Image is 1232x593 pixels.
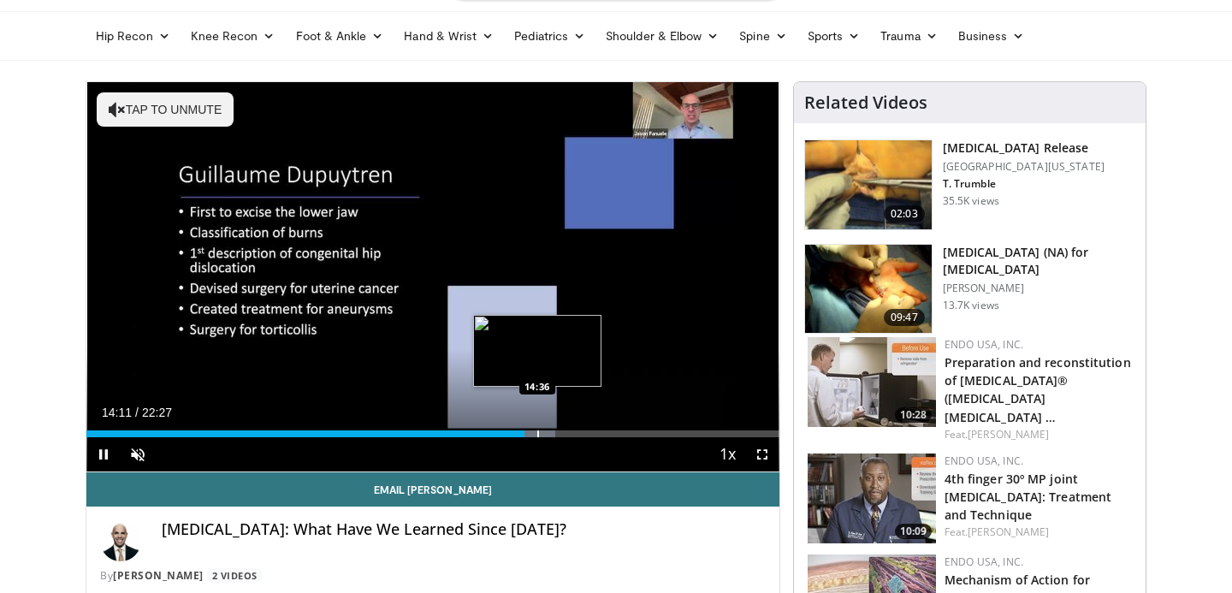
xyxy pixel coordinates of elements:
a: 02:03 [MEDICAL_DATA] Release [GEOGRAPHIC_DATA][US_STATE] T. Trumble 35.5K views [804,139,1135,230]
a: [PERSON_NAME] [968,525,1049,539]
h4: [MEDICAL_DATA]: What Have We Learned Since [DATE]? [162,520,766,539]
img: atik_3.png.150x105_q85_crop-smart_upscale.jpg [805,245,932,334]
img: image.jpeg [473,315,601,387]
a: [PERSON_NAME] [113,568,204,583]
button: Pause [86,437,121,471]
span: 10:28 [895,407,932,423]
a: Endo USA, Inc. [945,554,1023,569]
p: [GEOGRAPHIC_DATA][US_STATE] [943,160,1105,174]
div: By [100,568,766,584]
img: 38790_0000_3.png.150x105_q85_crop-smart_upscale.jpg [805,140,932,229]
span: 10:09 [895,524,932,539]
a: Hip Recon [86,19,181,53]
button: Tap to unmute [97,92,234,127]
a: Pediatrics [504,19,595,53]
span: 22:27 [142,406,172,419]
a: 10:28 [808,337,936,427]
a: Email [PERSON_NAME] [86,472,779,507]
button: Unmute [121,437,155,471]
h4: Related Videos [804,92,927,113]
span: 09:47 [884,309,925,326]
div: Feat. [945,525,1132,540]
a: Trauma [870,19,948,53]
a: 2 Videos [206,568,263,583]
p: 35.5K views [943,194,999,208]
button: Playback Rate [711,437,745,471]
a: Business [948,19,1035,53]
button: Fullscreen [745,437,779,471]
p: 13.7K views [943,299,999,312]
h3: [MEDICAL_DATA] Release [943,139,1105,157]
a: Endo USA, Inc. [945,337,1023,352]
a: 10:09 [808,454,936,543]
p: T. Trumble [943,177,1105,191]
a: Foot & Ankle [286,19,394,53]
a: 09:47 [MEDICAL_DATA] (NA) for [MEDICAL_DATA] [PERSON_NAME] 13.7K views [804,244,1135,335]
a: 4th finger 30º MP joint [MEDICAL_DATA]: Treatment and Technique [945,471,1112,523]
a: Shoulder & Elbow [595,19,729,53]
a: Endo USA, Inc. [945,454,1023,468]
span: 14:11 [102,406,132,419]
a: Hand & Wrist [394,19,504,53]
a: Spine [729,19,797,53]
a: Sports [797,19,871,53]
a: Preparation and reconstitution of [MEDICAL_DATA]® ([MEDICAL_DATA] [MEDICAL_DATA] … [945,354,1131,424]
img: ab89541e-13d0-49f0-812b-38e61ef681fd.150x105_q85_crop-smart_upscale.jpg [808,337,936,427]
a: [PERSON_NAME] [968,427,1049,442]
span: 02:03 [884,205,925,222]
h3: [MEDICAL_DATA] (NA) for [MEDICAL_DATA] [943,244,1135,278]
p: [PERSON_NAME] [943,282,1135,295]
video-js: Video Player [86,82,779,472]
div: Feat. [945,427,1132,442]
div: Progress Bar [86,430,779,437]
span: / [135,406,139,419]
img: Avatar [100,520,141,561]
a: Knee Recon [181,19,286,53]
img: 8065f212-d011-4f4d-b273-cea272d03683.150x105_q85_crop-smart_upscale.jpg [808,454,936,543]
